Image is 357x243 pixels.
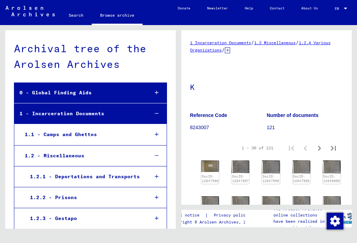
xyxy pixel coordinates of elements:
p: have been realized in partnership with [273,218,331,231]
p: 121 [267,124,343,131]
a: 1.2 Miscellaneous [254,40,296,45]
img: 001.jpg [293,160,310,173]
a: DocID: 12847998 [263,174,279,183]
img: 001.jpg [262,160,280,173]
button: Previous page [298,141,312,155]
div: | [170,212,256,219]
b: Reference Code [190,112,227,118]
div: 1.1 - Camps and Ghettos [20,128,144,141]
b: Number of documents [267,112,319,118]
button: First page [284,141,298,155]
p: The Arolsen Archives online collections [273,206,331,218]
img: 001.jpg [262,196,280,209]
button: Next page [312,141,326,155]
a: DocID: 12847996 [202,174,219,183]
img: 001.jpg [231,196,249,209]
a: DocID: 12847999 [293,174,310,183]
div: Archival tree of the Arolsen Archives [14,41,167,72]
img: Arolsen_neg.svg [6,6,55,16]
div: 1 - Incarceration Documents [14,107,143,120]
p: 8243007 [190,124,266,131]
a: Search [60,7,92,24]
div: 1.2.1 - Deportations and Transports [25,170,144,183]
img: 001.jpg [323,196,341,209]
span: EN [335,7,342,10]
img: 001.jpg [201,196,219,209]
a: Browse archive [92,7,143,25]
a: Privacy policy [208,212,256,219]
a: Legal notice [170,212,205,219]
a: DocID: 12848000 [323,174,340,183]
h1: K [190,71,343,102]
div: 1.2 - Miscellaneous [20,149,144,163]
img: 001.jpg [293,196,310,209]
div: 1 – 30 of 121 [242,145,273,151]
img: 001.jpg [201,160,219,172]
img: 001.jpg [231,160,249,173]
span: / [222,47,225,53]
img: 001.jpg [323,160,341,173]
div: 1.2.3 - Gestapo [25,212,144,225]
div: 1.2.2 - Prisons [25,191,144,204]
a: 1 Incarceration Documents [190,40,251,45]
span: / [296,39,299,46]
div: 0 - Global Finding Aids [14,86,143,100]
img: Change consent [327,213,343,229]
p: Copyright © Arolsen Archives, 2021 [170,219,256,225]
span: / [251,39,254,46]
a: DocID: 12847997 [232,174,249,183]
button: Last page [326,141,340,155]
